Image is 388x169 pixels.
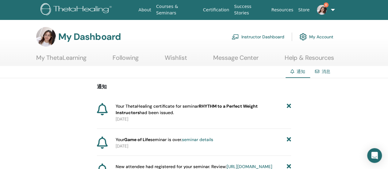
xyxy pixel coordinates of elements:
a: Store [296,4,312,16]
p: 通知 [97,83,291,90]
p: [DATE] [116,116,291,122]
a: Resources [269,4,296,16]
img: cog.svg [299,32,307,42]
a: Wishlist [165,54,187,66]
a: My ThetaLearning [36,54,86,66]
img: logo.png [40,3,114,17]
a: About [136,4,154,16]
img: default.jpg [317,5,327,15]
h3: My Dashboard [58,31,121,42]
span: 6 [324,2,328,7]
a: Message Center [213,54,259,66]
a: Following [113,54,139,66]
a: Certification [201,4,232,16]
a: Instructor Dashboard [232,30,284,44]
span: Your ThetaHealing certificate for seminar had been issued. [116,103,287,116]
a: Success Stories [232,1,269,19]
span: 通知 [297,69,305,74]
img: chalkboard-teacher.svg [232,34,239,40]
p: [DATE] [116,143,291,149]
a: 消息 [322,69,330,74]
a: Help & Resources [285,54,334,66]
span: Your seminar is over. [116,136,213,143]
a: Courses & Seminars [154,1,201,19]
strong: Game of Life [124,137,150,142]
a: seminar details [182,137,213,142]
a: My Account [299,30,333,44]
div: Open Intercom Messenger [367,148,382,163]
img: default.jpg [36,27,56,47]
